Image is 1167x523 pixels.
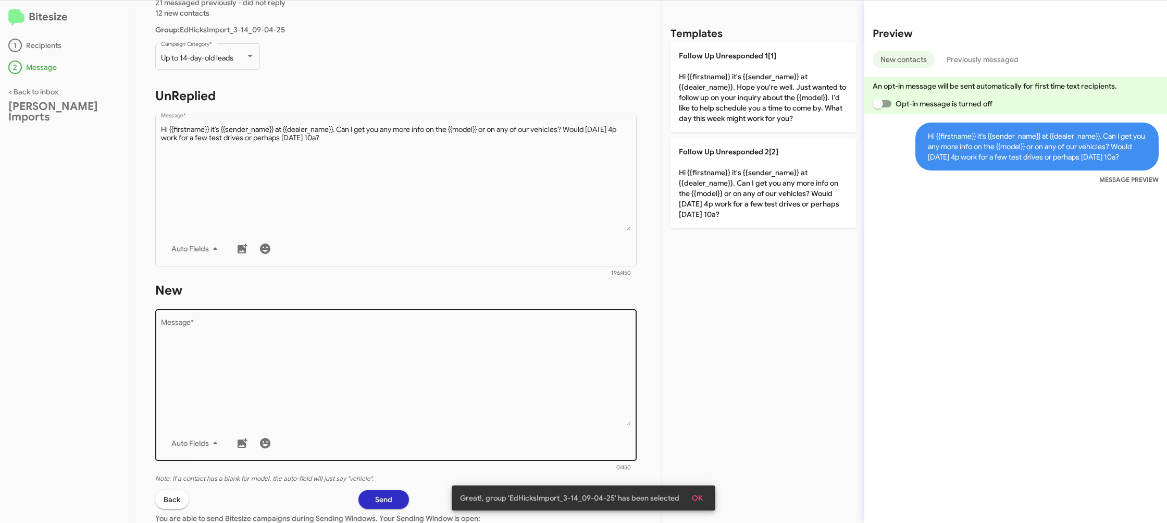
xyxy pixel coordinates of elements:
span: 12 new contacts [155,8,209,18]
span: Up to 14-day-old leads [161,53,233,63]
span: Hi {{firstname}} it's {{sender_name}} at {{dealer_name}}. Can I get you any more info on the {{mo... [915,123,1159,171]
mat-hint: 0/450 [616,465,631,471]
img: logo-minimal.svg [8,9,24,26]
button: New contacts [873,51,935,68]
p: Hi {{firstname}} it's {{sender_name}} at {{dealer_name}}. Can I get you any more info on the {{mo... [671,138,856,228]
h1: UnReplied [155,88,637,104]
span: Follow Up Unresponded 1[1] [679,51,776,60]
span: EdHicksImport_3-14_09-04-25 [155,25,285,34]
i: Note: If a contact has a blank for model, the auto-field will just say "vehicle". [155,475,374,483]
span: Auto Fields [171,434,221,453]
mat-hint: 196/450 [611,270,631,276]
h2: Bitesize [8,9,121,26]
span: Back [164,490,180,509]
p: An opt-in message will be sent automatically for first time text recipients. [873,81,1159,91]
span: Opt-in message is turned off [896,98,992,110]
span: Auto Fields [171,239,221,258]
div: 1 [8,39,22,52]
h2: Templates [671,26,723,42]
span: OK [692,489,703,507]
button: Back [155,490,189,509]
span: Great!, group 'EdHicksImport_3-14_09-04-25' has been selected [460,493,679,503]
button: Auto Fields [163,434,230,453]
button: OK [684,489,711,507]
button: Send [358,490,409,509]
div: [PERSON_NAME] Imports [8,101,121,122]
small: MESSAGE PREVIEW [1099,175,1159,185]
span: Follow Up Unresponded 2[2] [679,147,778,156]
h2: Preview [873,26,1159,42]
div: 2 [8,60,22,74]
button: Previously messaged [939,51,1026,68]
div: Message [8,60,121,74]
div: Recipients [8,39,121,52]
span: Previously messaged [947,51,1019,68]
b: Group: [155,25,180,34]
a: < Back to inbox [8,87,58,96]
h1: New [155,282,637,299]
p: Hi {{firstname}} it's {{sender_name}} at {{dealer_name}}. Hope you're well. Just wanted to follow... [671,42,856,132]
span: Send [375,490,392,509]
button: Auto Fields [163,239,230,258]
span: New contacts [880,51,927,68]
